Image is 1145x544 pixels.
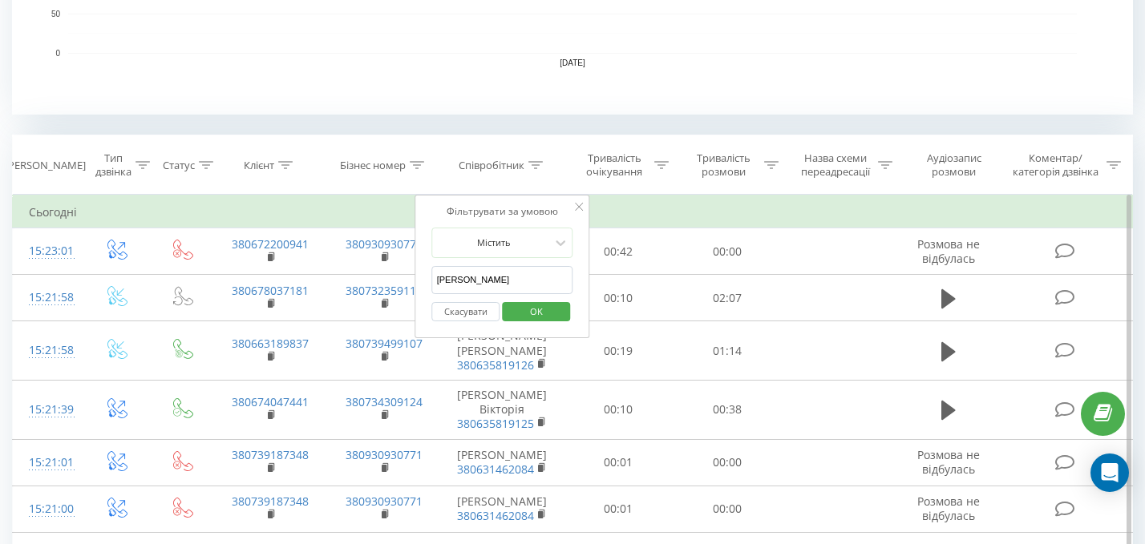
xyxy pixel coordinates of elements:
[502,302,570,322] button: OK
[432,203,573,220] div: Фільтрувати за умовою
[564,381,673,440] td: 00:10
[441,381,564,440] td: [PERSON_NAME] Вікторія
[29,236,67,267] div: 15:23:01
[232,394,309,409] a: 380674047441
[673,228,782,275] td: 00:00
[687,151,759,179] div: Тривалість розмови
[564,439,673,486] td: 00:01
[163,159,195,172] div: Статус
[673,381,782,440] td: 00:38
[95,151,131,179] div: Тип дзвінка
[797,151,874,179] div: Назва схеми переадресації
[29,447,67,478] div: 15:21:01
[1009,151,1103,179] div: Коментар/категорія дзвінка
[917,236,980,266] span: Розмова не відбулась
[232,447,309,462] a: 380739187348
[232,336,309,351] a: 380663189837
[441,486,564,532] td: [PERSON_NAME]
[564,228,673,275] td: 00:42
[917,447,980,477] span: Розмова не відбулась
[51,10,61,18] text: 50
[441,439,564,486] td: [PERSON_NAME]
[244,159,274,172] div: Клієнт
[564,321,673,381] td: 00:19
[673,321,782,381] td: 01:14
[29,494,67,525] div: 15:21:00
[29,335,67,366] div: 15:21:58
[29,282,67,313] div: 15:21:58
[1090,453,1129,492] div: Open Intercom Messenger
[457,357,534,373] a: 380635819126
[5,159,86,172] div: [PERSON_NAME]
[346,283,423,298] a: 380732359119
[457,508,534,523] a: 380631462084
[578,151,650,179] div: Тривалість очікування
[55,49,60,58] text: 0
[564,486,673,532] td: 00:01
[346,494,423,509] a: 380930930771
[673,486,782,532] td: 00:00
[432,266,573,294] input: Введіть значення
[673,275,782,321] td: 02:07
[441,321,564,381] td: [PERSON_NAME] [PERSON_NAME]
[232,236,309,252] a: 380672200941
[514,299,559,324] span: OK
[340,159,406,172] div: Бізнес номер
[346,336,423,351] a: 380739499107
[564,275,673,321] td: 00:10
[232,283,309,298] a: 380678037181
[911,151,997,179] div: Аудіозапис розмови
[13,196,1133,228] td: Сьогодні
[917,494,980,523] span: Розмова не відбулась
[232,494,309,509] a: 380739187348
[346,236,423,252] a: 380930930771
[457,416,534,431] a: 380635819125
[29,394,67,425] div: 15:21:39
[673,439,782,486] td: 00:00
[459,159,524,172] div: Співробітник
[346,447,423,462] a: 380930930771
[346,394,423,409] a: 380734309124
[457,461,534,477] a: 380631462084
[432,302,500,322] button: Скасувати
[560,58,585,67] text: [DATE]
